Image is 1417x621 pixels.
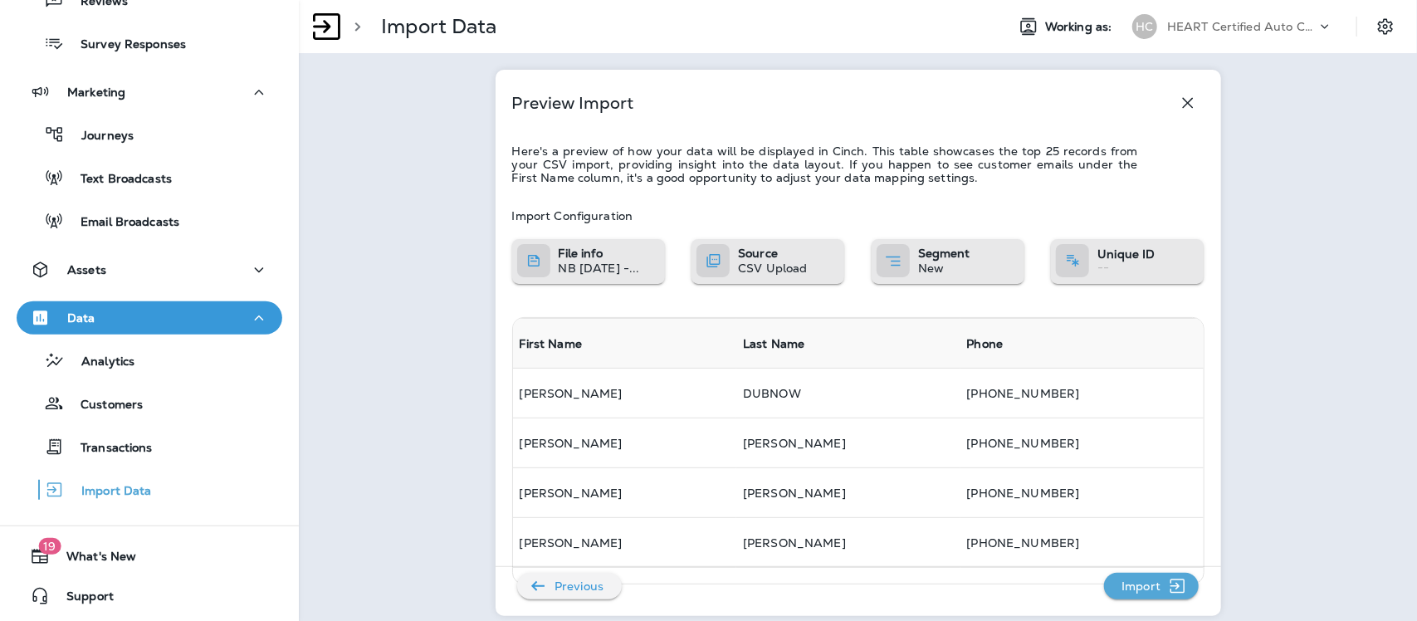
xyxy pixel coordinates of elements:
div: HC [1132,14,1157,39]
button: Import [1104,573,1199,599]
span: [PERSON_NAME] [743,486,846,501]
span: NB [DATE] -... [559,261,640,276]
p: Previous [548,573,610,599]
button: Assets [17,253,282,286]
button: Transactions [17,429,282,464]
p: Import [1115,573,1167,599]
button: Text Broadcasts [17,160,282,195]
button: File infoNB [DATE] -... [512,239,665,284]
span: DUBNOW [743,386,801,401]
button: Analytics [17,343,282,378]
p: Analytics [65,355,134,370]
button: Settings [1371,12,1400,42]
p: Import Configuration [512,209,633,222]
p: File info [559,247,603,260]
p: Customers [64,398,143,413]
span: [PHONE_NUMBER] [967,436,1080,451]
span: [PERSON_NAME] [520,535,623,550]
button: Marketing [17,76,282,109]
p: Data [67,311,95,325]
span: Last Name [743,336,804,351]
span: First Name [520,336,582,351]
p: Preview Import [512,96,634,110]
p: Assets [67,263,106,276]
span: 19 [38,538,61,555]
button: Journeys [17,117,282,152]
span: New [918,261,944,276]
span: What's New [50,550,136,570]
span: [PERSON_NAME] [743,535,846,550]
button: Import Data [17,472,282,507]
button: Support [17,579,282,613]
span: [PERSON_NAME] [520,386,623,401]
p: Survey Responses [64,37,186,53]
p: > [347,14,361,39]
p: Import Data [381,14,497,39]
button: Data [17,301,282,335]
p: Journeys [65,129,134,144]
span: [PERSON_NAME] [520,436,623,451]
span: -- [1097,260,1109,275]
span: Working as: [1045,20,1116,34]
p: Source [738,247,778,260]
p: Here's a preview of how your data will be displayed in Cinch. This table showcases the top 25 rec... [512,144,1138,184]
p: Transactions [64,441,153,457]
button: Customers [17,386,282,421]
button: SourceCSV Upload [691,239,844,284]
span: CSV Upload [738,261,807,276]
span: Support [50,589,114,609]
span: Phone [967,336,1004,351]
button: SegmentNew [872,239,1024,284]
p: Text Broadcasts [64,172,172,188]
button: 19What's New [17,540,282,573]
p: Marketing [67,86,125,99]
p: Import Data [65,484,152,500]
button: Email Broadcasts [17,203,282,238]
span: [PERSON_NAME] [520,486,623,501]
p: HEART Certified Auto Care [1167,20,1317,33]
span: [PHONE_NUMBER] [967,535,1080,550]
button: Survey Responses [17,26,282,61]
p: Unique ID [1097,247,1155,261]
span: [PERSON_NAME] [743,436,846,451]
span: [PHONE_NUMBER] [967,486,1080,501]
button: Previous [517,573,622,599]
p: Segment [918,247,970,260]
p: Email Broadcasts [64,215,179,231]
span: [PHONE_NUMBER] [967,386,1080,401]
button: Unique ID-- [1051,239,1204,284]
